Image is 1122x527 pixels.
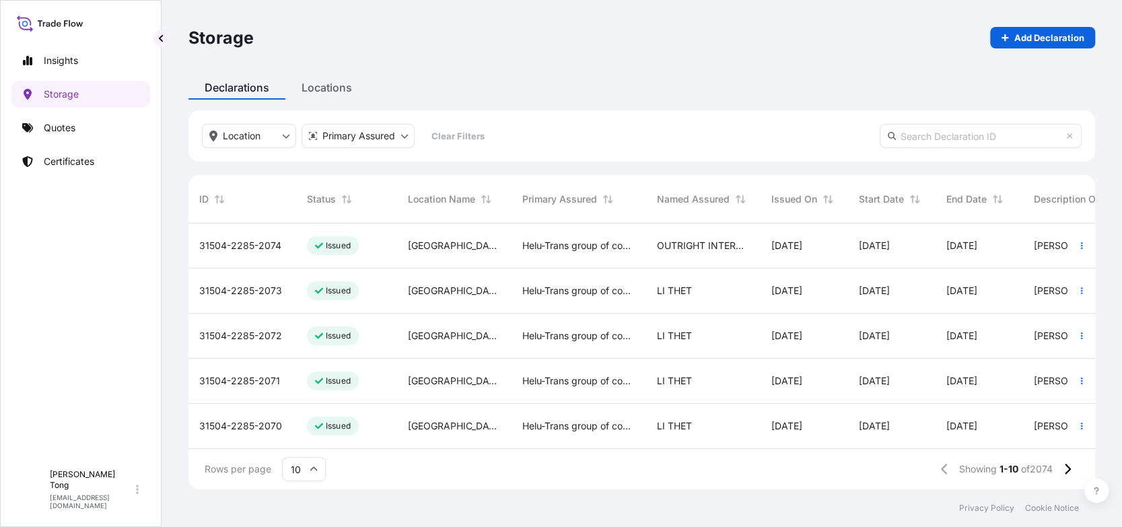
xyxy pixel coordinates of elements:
button: location Filter options [202,124,296,148]
p: Location [223,129,260,143]
a: Privacy Policy [959,503,1014,514]
p: Certificates [44,155,94,168]
button: distributor Filter options [302,124,415,148]
button: Sort [907,191,923,207]
a: Certificates [11,148,150,175]
p: Issued [326,330,351,341]
span: [DATE] [859,239,890,252]
span: Status [307,192,336,206]
span: [GEOGRAPHIC_DATA] [408,329,501,343]
p: Insights [44,54,78,67]
span: Primary Assured [522,192,597,206]
span: Helu-Trans group of companies and their subsidiaries [522,419,635,433]
span: Showing [959,462,997,476]
span: Helu-Trans group of companies and their subsidiaries [522,329,635,343]
span: [GEOGRAPHIC_DATA] [408,284,501,297]
p: Add Declaration [1014,31,1084,44]
p: Clear Filters [431,129,485,143]
span: [DATE] [859,374,890,388]
span: Named Assured [657,192,730,206]
span: ID [199,192,209,206]
span: [DATE] [771,329,802,343]
a: Add Declaration [990,27,1095,48]
span: [GEOGRAPHIC_DATA] [408,419,501,433]
span: OUTRIGHT INTERNATIONAL LIMITED [657,239,750,252]
span: [DATE] [946,374,977,388]
span: C [27,483,36,496]
span: LI THET [657,284,692,297]
button: Sort [820,191,836,207]
span: LI THET [657,329,692,343]
span: [DATE] [859,419,890,433]
button: Sort [600,191,616,207]
span: Helu-Trans group of companies and their subsidiaries [522,374,635,388]
span: [DATE] [946,284,977,297]
span: [DATE] [771,374,802,388]
span: [GEOGRAPHIC_DATA] [408,374,501,388]
a: Insights [11,47,150,74]
span: 1-10 [1000,462,1018,476]
button: Sort [211,191,227,207]
span: [DATE] [859,329,890,343]
span: Start Date [859,192,904,206]
button: Sort [478,191,494,207]
p: [PERSON_NAME] Tong [50,469,133,491]
span: 31504-2285-2073 [199,284,282,297]
p: Storage [188,27,254,48]
span: LI THET [657,419,692,433]
span: Helu-Trans group of companies and their subsidiaries [522,239,635,252]
span: [DATE] [771,419,802,433]
input: Search Declaration ID [880,124,1082,148]
span: 31504-2285-2072 [199,329,282,343]
span: Location Name [408,192,475,206]
span: LI THET [657,374,692,388]
span: [DATE] [946,239,977,252]
div: Locations [285,75,368,100]
a: Quotes [11,114,150,141]
button: Sort [732,191,748,207]
span: 31504-2285-2074 [199,239,281,252]
span: [GEOGRAPHIC_DATA] [408,239,501,252]
p: Storage [44,87,79,101]
button: Sort [339,191,355,207]
p: Issued [326,421,351,431]
span: of 2074 [1021,462,1053,476]
button: Sort [989,191,1006,207]
span: [DATE] [859,284,890,297]
span: 31504-2285-2070 [199,419,282,433]
span: [DATE] [771,239,802,252]
p: Issued [326,240,351,251]
span: 31504-2285-2071 [199,374,280,388]
p: Issued [326,376,351,386]
span: [DATE] [771,284,802,297]
div: Declarations [188,75,285,100]
p: Primary Assured [322,129,395,143]
button: Clear Filters [420,125,495,147]
span: Rows per page [205,462,271,476]
span: [DATE] [946,329,977,343]
span: [DATE] [946,419,977,433]
a: Storage [11,81,150,108]
p: [EMAIL_ADDRESS][DOMAIN_NAME] [50,493,133,510]
p: Issued [326,285,351,296]
span: Helu-Trans group of companies and their subsidiaries [522,284,635,297]
span: Issued On [771,192,817,206]
a: Cookie Notice [1025,503,1079,514]
span: End Date [946,192,987,206]
p: Quotes [44,121,75,135]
